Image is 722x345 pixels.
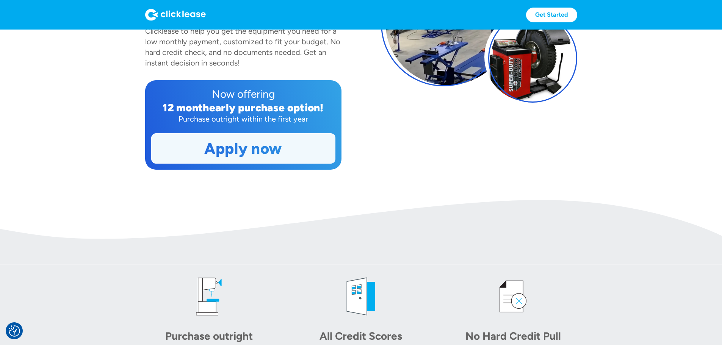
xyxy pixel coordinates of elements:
button: Consent Preferences [9,325,20,337]
div: Now offering [151,86,335,101]
div: No Hard Credit Pull [460,328,566,343]
img: Logo [145,9,206,21]
a: Get Started [526,8,577,22]
a: Apply now [152,134,335,163]
div: 12 month [163,101,209,114]
div: Purchase outright within the first year [151,114,335,124]
div: early purchase option! [209,101,324,114]
div: has partnered with Clicklease to help you get the equipment you need for a low monthly payment, c... [145,16,340,67]
img: drill press icon [186,274,232,319]
img: Revisit consent button [9,325,20,337]
img: welcome icon [338,274,384,319]
img: credit icon [490,274,536,319]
